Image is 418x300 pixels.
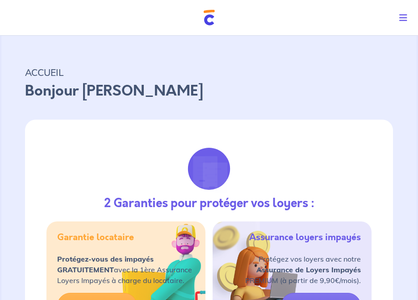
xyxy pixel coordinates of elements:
[57,232,134,243] h5: Garantie locataire
[256,265,361,274] strong: Assurance de Loyers Impayés
[204,10,215,25] img: Cautioneo
[249,232,361,243] h5: Assurance loyers impayés
[185,145,233,193] img: justif-loupe
[57,254,192,286] p: avec la 1ère Assurance Loyers Impayés à charge du locataire.
[392,6,418,29] button: Toggle navigation
[57,254,154,274] strong: Protégez-vous des impayés GRATUITEMENT
[104,196,314,211] h3: 2 Garanties pour protéger vos loyers :
[25,64,393,80] p: ACCUEIL
[25,80,393,102] p: Bonjour [PERSON_NAME]
[245,254,361,286] p: Protégez vos loyers avec notre PREMIUM (à partir de 9,90€/mois).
